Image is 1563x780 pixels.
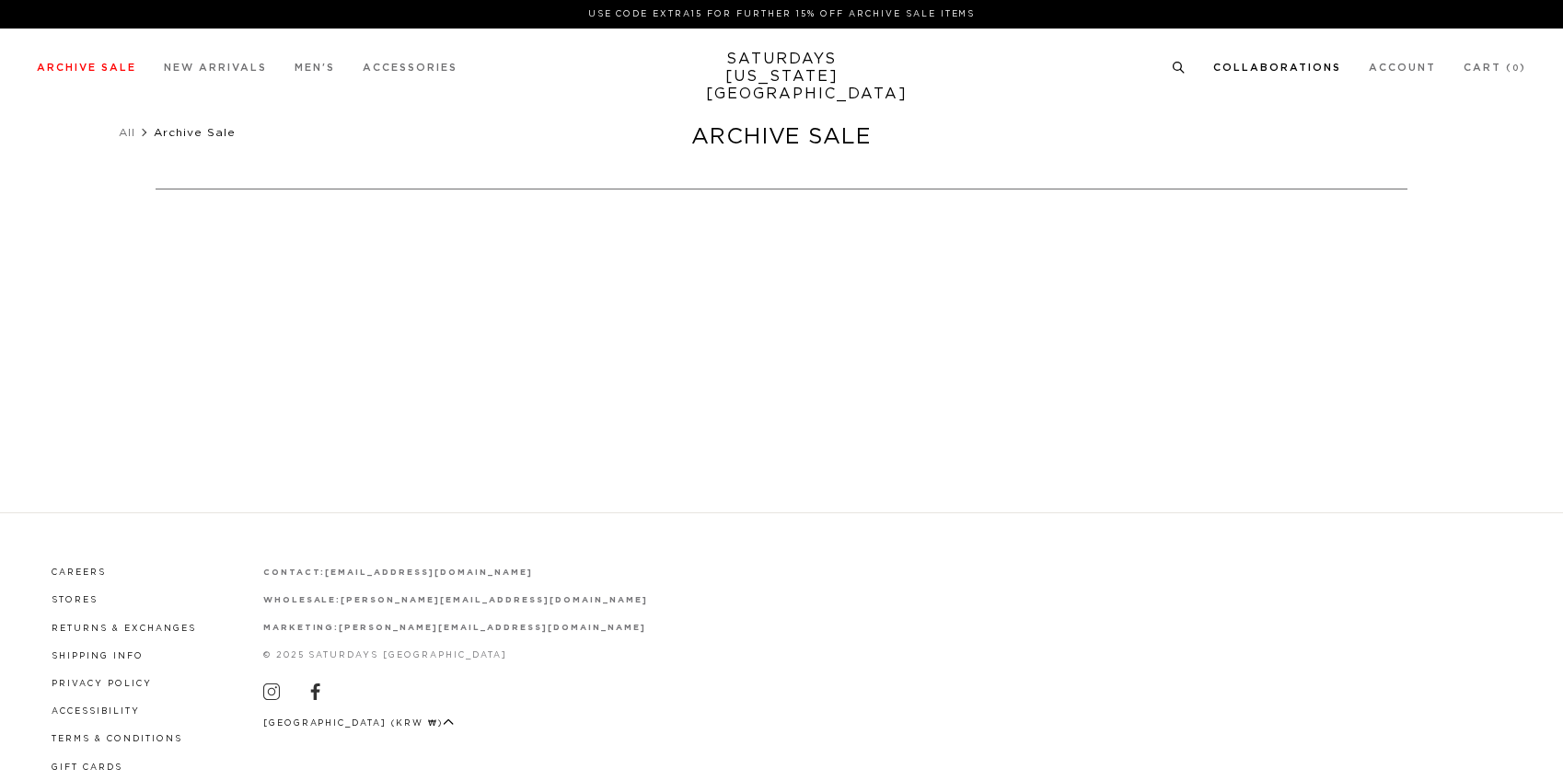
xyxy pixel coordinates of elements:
[52,735,182,743] a: Terms & Conditions
[52,625,196,633] a: Returns & Exchanges
[52,763,122,772] a: Gift Cards
[44,7,1519,21] p: Use Code EXTRA15 for Further 15% Off Archive Sale Items
[52,568,106,577] a: Careers
[295,63,335,73] a: Men's
[325,568,532,577] a: [EMAIL_ADDRESS][DOMAIN_NAME]
[363,63,457,73] a: Accessories
[154,127,236,138] span: Archive Sale
[52,707,140,716] a: Accessibility
[706,51,858,103] a: SATURDAYS[US_STATE][GEOGRAPHIC_DATA]
[339,624,645,632] a: [PERSON_NAME][EMAIL_ADDRESS][DOMAIN_NAME]
[52,680,152,688] a: Privacy Policy
[52,596,98,604] a: Stores
[1512,64,1520,73] small: 0
[341,596,647,604] a: [PERSON_NAME][EMAIL_ADDRESS][DOMAIN_NAME]
[164,63,267,73] a: New Arrivals
[52,652,144,660] a: Shipping Info
[263,624,340,632] strong: marketing:
[37,63,136,73] a: Archive Sale
[263,596,342,604] strong: wholesale:
[263,648,648,662] p: © 2025 Saturdays [GEOGRAPHIC_DATA]
[1464,63,1526,73] a: Cart (0)
[263,717,455,730] button: [GEOGRAPHIC_DATA] (KRW ₩)
[1369,63,1436,73] a: Account
[119,127,135,138] a: All
[1213,63,1341,73] a: Collaborations
[263,568,326,577] strong: contact:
